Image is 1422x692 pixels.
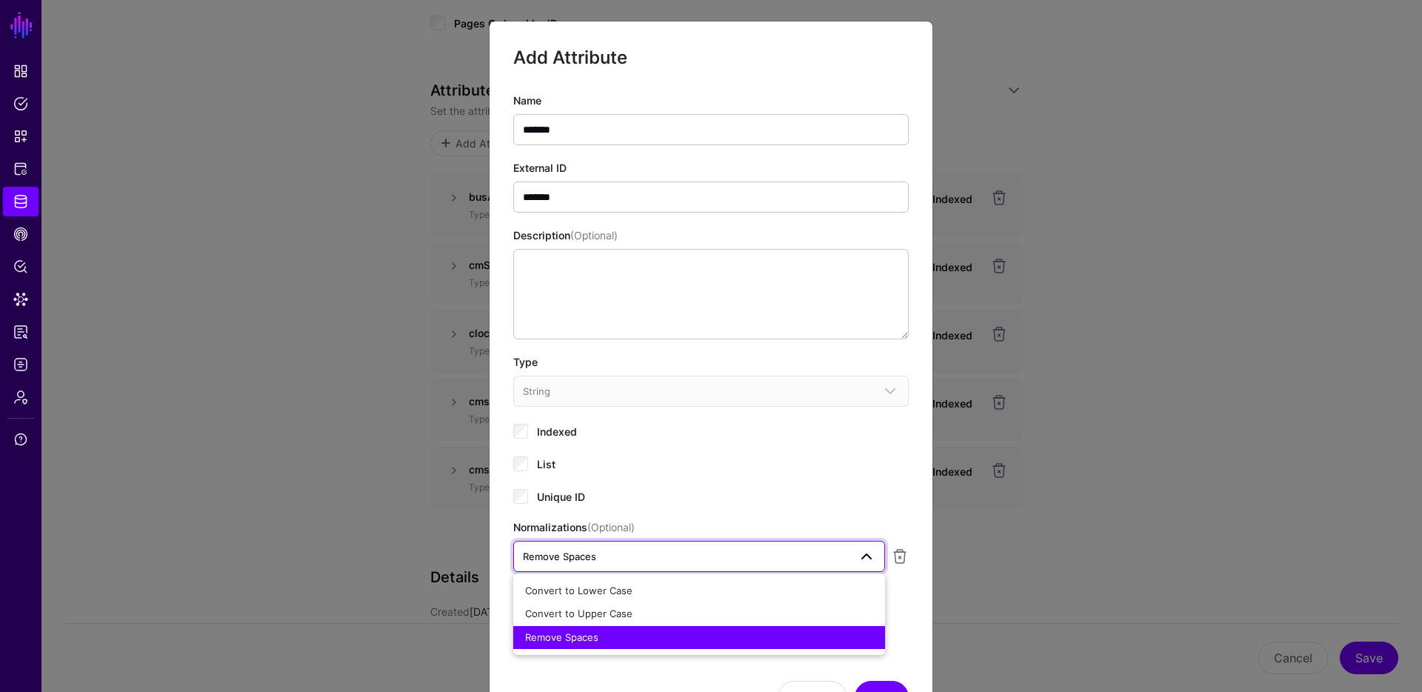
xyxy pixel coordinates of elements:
button: Convert to Lower Case [513,579,885,603]
span: Remove Spaces [525,631,598,643]
span: List [537,458,555,470]
span: Convert to Upper Case [525,608,632,619]
button: Remove Spaces [513,626,885,650]
span: Remove Spaces [523,550,596,562]
label: Name [513,93,541,108]
label: External ID [513,160,567,176]
span: Indexed [537,425,577,438]
h2: Add Attribute [513,45,909,70]
button: Convert to Upper Case [513,602,885,626]
span: Unique ID [537,490,585,503]
span: Convert to Lower Case [525,585,632,596]
span: (Optional) [587,521,635,533]
span: (Optional) [570,229,618,242]
span: String [523,385,550,397]
label: Normalizations [513,519,635,535]
label: Type [513,354,538,370]
label: Description [513,227,618,243]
